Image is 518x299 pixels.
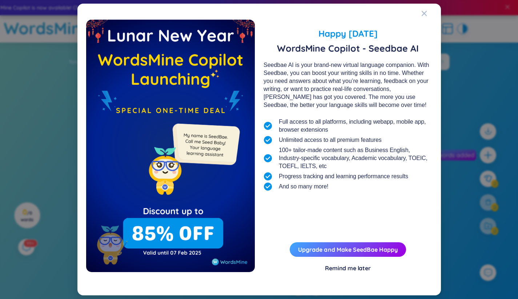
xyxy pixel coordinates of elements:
[264,43,432,54] span: WordsMine Copilot - Seedbae AI
[279,146,432,170] span: 100+ tailor-made content such as Business English, Industry-specific vocabulary, Academic vocabul...
[421,4,441,23] button: Close
[279,183,328,191] span: And so many more!
[279,172,408,180] span: Progress tracking and learning performance results
[325,264,371,272] div: Remind me later
[279,118,432,134] span: Full access to all platforms, including webapp, mobile app, browser extensions
[290,242,406,257] button: Upgrade and Make SeedBae Happy
[264,27,432,40] span: Happy [DATE]
[169,109,241,181] img: minionSeedbaeMessage.35ffe99e.png
[264,61,432,109] div: Seedbae AI is your brand-new virtual language companion. With Seedbae, you can boost your writing...
[86,20,255,272] img: wmFlashDealEmpty.967f2bab.png
[298,246,397,253] a: Upgrade and Make SeedBae Happy
[279,136,382,144] span: Unlimited access to all premium features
